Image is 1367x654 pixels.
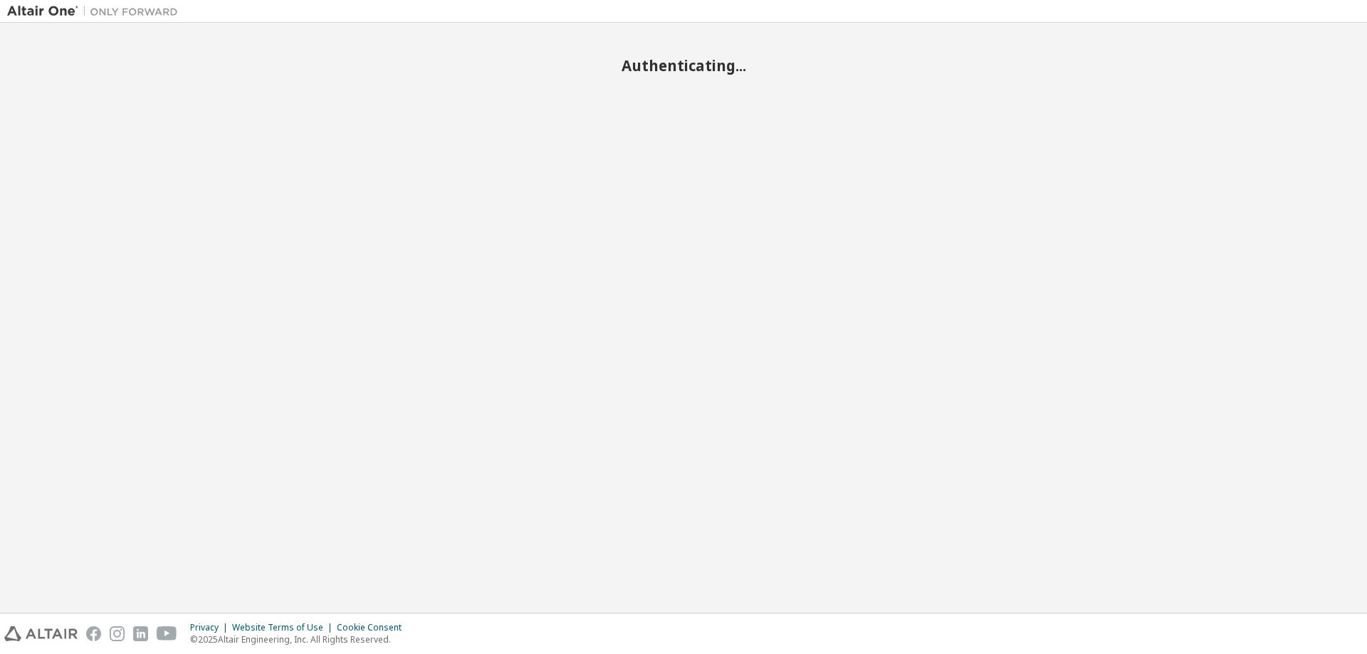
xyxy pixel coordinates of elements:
img: altair_logo.svg [4,626,78,641]
img: instagram.svg [110,626,125,641]
h2: Authenticating... [7,56,1360,75]
img: youtube.svg [157,626,177,641]
img: Altair One [7,4,185,19]
img: facebook.svg [86,626,101,641]
img: linkedin.svg [133,626,148,641]
div: Website Terms of Use [232,622,337,633]
p: © 2025 Altair Engineering, Inc. All Rights Reserved. [190,633,410,645]
div: Privacy [190,622,232,633]
div: Cookie Consent [337,622,410,633]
